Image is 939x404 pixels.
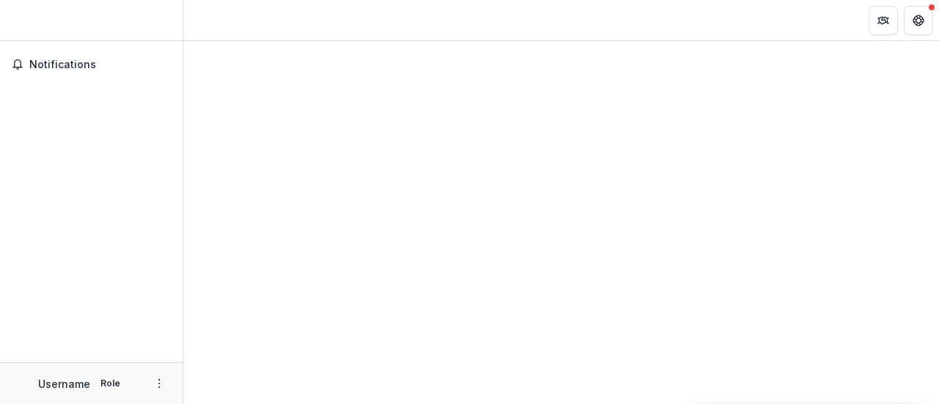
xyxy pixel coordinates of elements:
[96,377,125,390] p: Role
[6,53,177,76] button: Notifications
[904,6,933,35] button: Get Help
[38,376,90,392] p: Username
[150,375,168,392] button: More
[29,59,171,71] span: Notifications
[869,6,898,35] button: Partners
